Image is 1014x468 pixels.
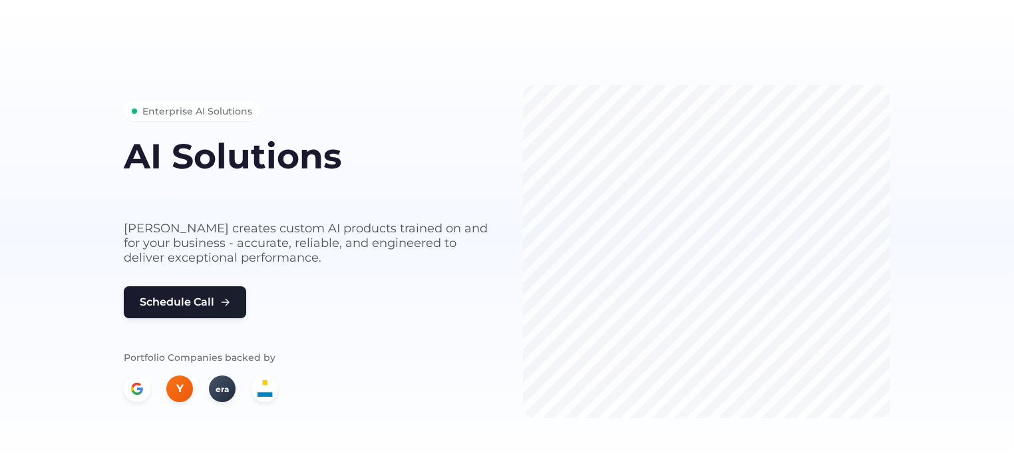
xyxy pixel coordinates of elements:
[124,286,246,318] button: Schedule Call
[124,350,491,365] p: Portfolio Companies backed by
[142,104,252,118] span: Enterprise AI Solutions
[124,221,491,265] p: [PERSON_NAME] creates custom AI products trained on and for your business - accurate, reliable, a...
[166,375,193,402] div: Y
[209,375,236,402] div: era
[124,180,491,205] h2: built for your business needs
[124,137,491,175] h1: AI Solutions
